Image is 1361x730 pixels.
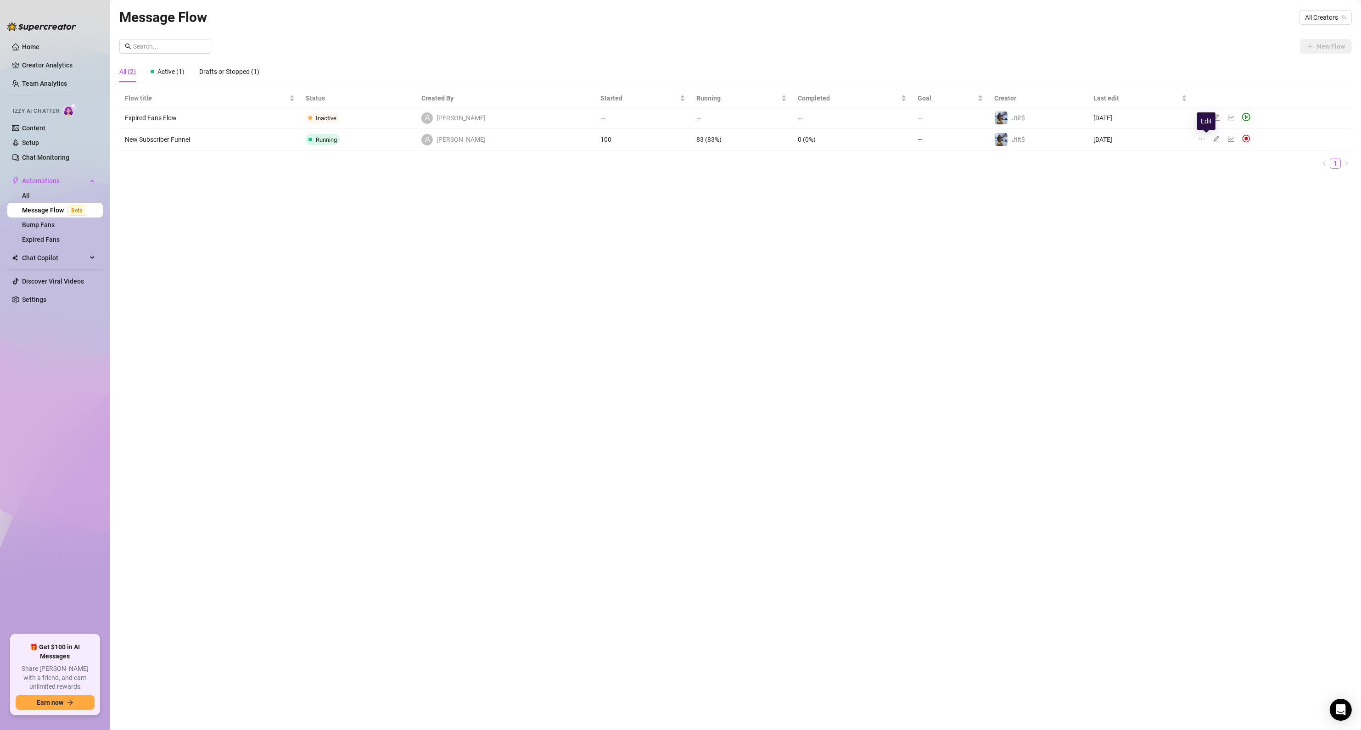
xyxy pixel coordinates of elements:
[595,129,691,150] td: 100
[1330,158,1340,168] a: 1
[16,643,95,661] span: 🎁 Get $100 in AI Messages
[22,154,69,161] a: Chat Monitoring
[995,111,1008,124] img: Jtit$
[691,107,792,129] td: —
[1088,107,1193,129] td: [DATE]
[22,124,45,132] a: Content
[22,251,87,265] span: Chat Copilot
[22,278,84,285] a: Discover Viral Videos
[199,67,259,77] div: Drafts or Stopped (1)
[1012,136,1025,143] span: Jtit$
[1227,135,1235,143] span: line-chart
[595,107,691,129] td: —
[424,115,431,121] span: user
[792,107,912,129] td: —
[22,192,30,199] a: All
[133,41,206,51] input: Search...
[416,89,595,107] th: Created By
[1330,158,1341,169] li: 1
[119,67,136,77] div: All (2)
[12,177,19,184] span: thunderbolt
[1344,161,1349,166] span: right
[22,80,67,87] a: Team Analytics
[22,236,60,243] a: Expired Fans
[1197,112,1215,130] div: Edit
[1088,129,1193,150] td: [DATE]
[125,93,287,103] span: Flow title
[912,107,988,129] td: —
[67,206,86,216] span: Beta
[63,103,77,117] img: AI Chatter
[67,699,73,706] span: arrow-right
[1341,15,1347,20] span: team
[424,136,431,143] span: user
[1213,135,1220,143] span: edit
[119,129,300,150] td: New Subscriber Funnel
[1319,158,1330,169] li: Previous Page
[1088,89,1193,107] th: Last edit
[1242,113,1250,121] span: play-circle
[1341,158,1352,169] button: right
[316,136,337,143] span: Running
[22,58,95,72] a: Creator Analytics
[912,89,988,107] th: Goal
[1012,114,1025,122] span: Jtit$
[792,89,912,107] th: Completed
[437,113,486,123] span: [PERSON_NAME]
[16,695,95,710] button: Earn nowarrow-right
[125,43,131,50] span: search
[1330,699,1352,721] div: Open Intercom Messenger
[22,139,39,146] a: Setup
[912,129,988,150] td: —
[691,129,792,150] td: 83 (83%)
[989,89,1088,107] th: Creator
[600,93,678,103] span: Started
[995,133,1008,146] img: Jtit$
[22,206,90,214] a: Message FlowBeta
[13,107,59,116] span: Izzy AI Chatter
[691,89,792,107] th: Running
[798,93,899,103] span: Completed
[7,22,76,31] img: logo-BBDzfeDw.svg
[1198,135,1205,143] span: ellipsis
[696,93,779,103] span: Running
[595,89,691,107] th: Started
[792,129,912,150] td: 0 (0%)
[918,93,975,103] span: Goal
[1093,93,1180,103] span: Last edit
[119,107,300,129] td: Expired Fans Flow
[16,664,95,691] span: Share [PERSON_NAME] with a friend, and earn unlimited rewards
[12,255,18,261] img: Chat Copilot
[300,89,416,107] th: Status
[37,699,63,706] span: Earn now
[1319,158,1330,169] button: left
[316,115,336,122] span: Inactive
[1322,161,1327,166] span: left
[119,6,207,28] article: Message Flow
[1242,134,1250,143] img: svg%3e
[1227,114,1235,121] span: line-chart
[1300,39,1352,54] button: New Flow
[437,134,486,145] span: [PERSON_NAME]
[22,221,55,228] a: Bump Fans
[22,296,46,303] a: Settings
[1341,158,1352,169] li: Next Page
[1213,114,1220,121] span: edit
[22,43,39,50] a: Home
[1305,11,1346,24] span: All Creators
[22,173,87,188] span: Automations
[157,68,185,75] span: Active (1)
[119,89,300,107] th: Flow title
